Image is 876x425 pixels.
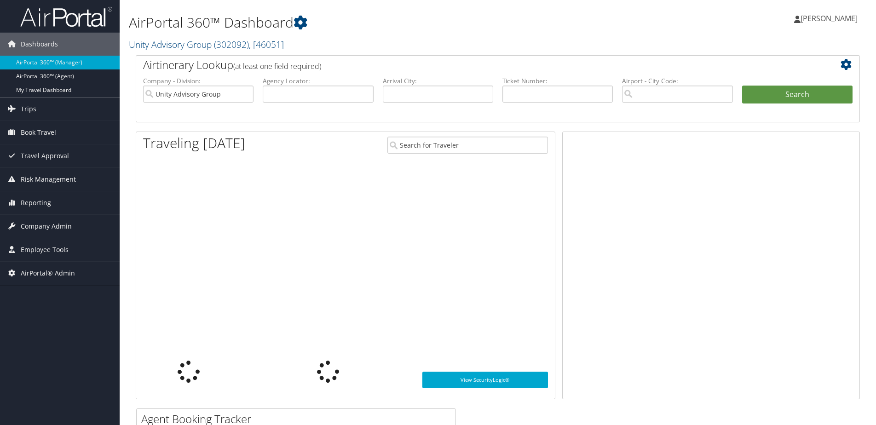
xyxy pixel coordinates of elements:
span: Trips [21,98,36,121]
button: Search [742,86,853,104]
span: [PERSON_NAME] [801,13,858,23]
span: Company Admin [21,215,72,238]
input: Search for Traveler [387,137,548,154]
a: View SecurityLogic® [422,372,548,388]
span: , [ 46051 ] [249,38,284,51]
span: Book Travel [21,121,56,144]
label: Arrival City: [383,76,493,86]
span: Travel Approval [21,144,69,167]
a: [PERSON_NAME] [794,5,867,32]
label: Ticket Number: [502,76,613,86]
span: AirPortal® Admin [21,262,75,285]
label: Company - Division: [143,76,254,86]
span: (at least one field required) [233,61,321,71]
span: Risk Management [21,168,76,191]
span: ( 302092 ) [214,38,249,51]
h2: Airtinerary Lookup [143,57,792,73]
span: Dashboards [21,33,58,56]
img: airportal-logo.png [20,6,112,28]
span: Employee Tools [21,238,69,261]
a: Unity Advisory Group [129,38,284,51]
label: Airport - City Code: [622,76,732,86]
h1: Traveling [DATE] [143,133,245,153]
span: Reporting [21,191,51,214]
h1: AirPortal 360™ Dashboard [129,13,621,32]
label: Agency Locator: [263,76,373,86]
